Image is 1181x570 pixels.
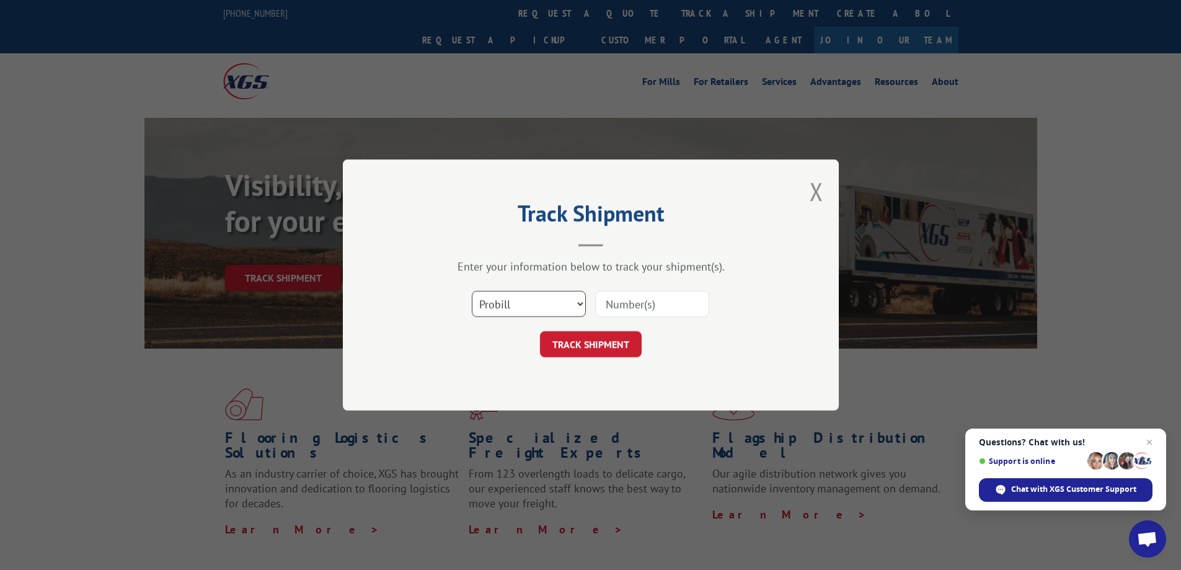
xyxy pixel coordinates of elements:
[540,331,642,357] button: TRACK SHIPMENT
[1142,435,1157,450] span: Close chat
[979,456,1083,466] span: Support is online
[1129,520,1166,558] div: Open chat
[405,259,777,274] div: Enter your information below to track your shipment(s).
[1011,484,1136,495] span: Chat with XGS Customer Support
[979,437,1152,447] span: Questions? Chat with us!
[810,175,823,208] button: Close modal
[595,291,709,317] input: Number(s)
[405,205,777,228] h2: Track Shipment
[979,478,1152,502] div: Chat with XGS Customer Support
